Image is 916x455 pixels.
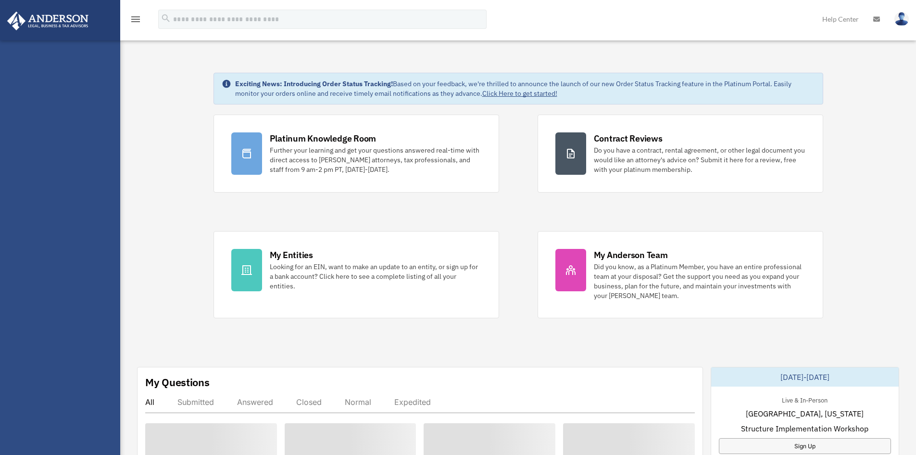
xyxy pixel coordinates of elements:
div: Contract Reviews [594,132,663,144]
a: My Anderson Team Did you know, as a Platinum Member, you have an entire professional team at your... [538,231,823,318]
div: Looking for an EIN, want to make an update to an entity, or sign up for a bank account? Click her... [270,262,481,291]
i: menu [130,13,141,25]
div: My Questions [145,375,210,390]
div: Expedited [394,397,431,407]
div: Normal [345,397,371,407]
div: Do you have a contract, rental agreement, or other legal document you would like an attorney's ad... [594,145,805,174]
div: Answered [237,397,273,407]
a: Platinum Knowledge Room Further your learning and get your questions answered real-time with dire... [213,115,499,193]
img: User Pic [894,12,909,26]
div: My Anderson Team [594,249,668,261]
div: Further your learning and get your questions answered real-time with direct access to [PERSON_NAM... [270,145,481,174]
div: Did you know, as a Platinum Member, you have an entire professional team at your disposal? Get th... [594,262,805,300]
div: Based on your feedback, we're thrilled to announce the launch of our new Order Status Tracking fe... [235,79,815,98]
i: search [161,13,171,24]
span: [GEOGRAPHIC_DATA], [US_STATE] [746,408,864,419]
div: Platinum Knowledge Room [270,132,376,144]
strong: Exciting News: Introducing Order Status Tracking! [235,79,393,88]
a: menu [130,17,141,25]
div: All [145,397,154,407]
a: Click Here to get started! [482,89,557,98]
div: Closed [296,397,322,407]
a: Sign Up [719,438,891,454]
div: Submitted [177,397,214,407]
div: Live & In-Person [774,394,835,404]
a: Contract Reviews Do you have a contract, rental agreement, or other legal document you would like... [538,115,823,193]
div: [DATE]-[DATE] [711,367,899,387]
a: My Entities Looking for an EIN, want to make an update to an entity, or sign up for a bank accoun... [213,231,499,318]
div: My Entities [270,249,313,261]
span: Structure Implementation Workshop [741,423,868,434]
img: Anderson Advisors Platinum Portal [4,12,91,30]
